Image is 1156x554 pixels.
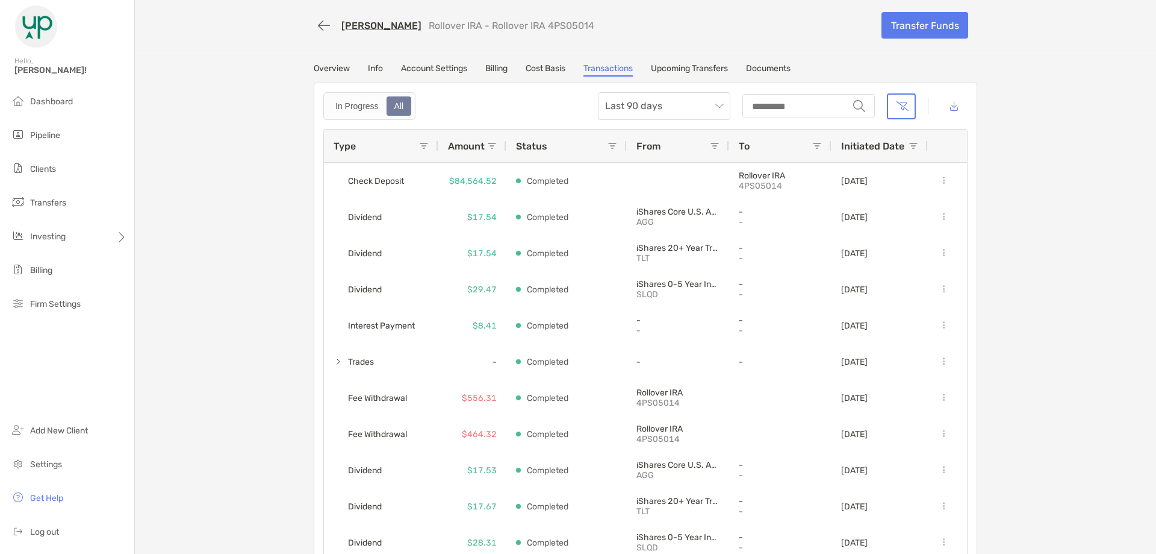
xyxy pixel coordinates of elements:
p: AGG [636,470,719,480]
p: Completed [527,246,568,261]
a: Overview [314,63,350,77]
span: Dividend [348,461,382,480]
p: - [739,289,822,300]
span: To [739,140,750,152]
span: Dashboard [30,96,73,107]
p: - [739,207,822,217]
img: pipeline icon [11,127,25,142]
img: get-help icon [11,490,25,505]
span: Type [334,140,356,152]
a: Documents [746,63,791,77]
p: - [636,326,719,336]
span: Dividend [348,497,382,517]
span: Dividend [348,207,382,227]
p: [DATE] [841,212,868,222]
span: Fee Withdrawal [348,424,407,444]
p: Completed [527,354,568,370]
span: Dividend [348,280,382,300]
p: - [739,357,822,367]
p: - [739,496,822,506]
p: TLT [636,506,719,517]
p: $29.47 [467,282,497,297]
p: - [636,315,719,326]
a: Transactions [583,63,633,77]
p: Completed [527,535,568,550]
span: Amount [448,140,485,152]
p: Rollover IRA [739,171,822,181]
p: iShares Core U.S. Aggregate Bond ETF [636,460,719,470]
p: - [739,543,822,553]
img: billing icon [11,262,25,277]
a: Transfer Funds [881,12,968,39]
p: - [739,506,822,517]
span: Transfers [30,198,66,208]
p: $17.53 [467,463,497,478]
p: iShares 0-5 Year Investment Grade Corporate Bond E [636,532,719,543]
p: SLQD [636,289,719,300]
p: - [739,532,822,543]
p: - [739,470,822,480]
span: [PERSON_NAME]! [14,65,127,75]
span: From [636,140,660,152]
span: Initiated Date [841,140,904,152]
a: Info [368,63,383,77]
p: [DATE] [841,176,868,186]
p: iShares 20+ Year Treasury Bond ETF [636,243,719,253]
p: [DATE] [841,538,868,548]
p: $464.32 [462,427,497,442]
p: $556.31 [462,391,497,406]
p: Rollover IRA - Rollover IRA 4PS05014 [429,20,594,31]
span: Dividend [348,533,382,553]
p: - [739,253,822,263]
p: SLQD [636,543,719,553]
div: segmented control [323,92,415,120]
p: iShares 20+ Year Treasury Bond ETF [636,496,719,506]
img: dashboard icon [11,93,25,108]
p: Completed [527,499,568,514]
p: $17.67 [467,499,497,514]
p: - [739,326,822,336]
p: [DATE] [841,502,868,512]
img: settings icon [11,456,25,471]
a: Upcoming Transfers [651,63,728,77]
p: Completed [527,463,568,478]
a: Account Settings [401,63,467,77]
p: Completed [527,427,568,442]
span: Check Deposit [348,171,404,191]
p: 4PS05014 [636,434,719,444]
p: TLT [636,253,719,263]
p: [DATE] [841,357,868,367]
p: $17.54 [467,210,497,225]
p: Completed [527,391,568,406]
img: investing icon [11,228,25,243]
img: clients icon [11,161,25,175]
div: All [388,98,411,115]
p: Completed [527,174,568,189]
p: [DATE] [841,393,868,403]
p: iShares 0-5 Year Investment Grade Corporate Bond E [636,279,719,289]
p: - [739,217,822,227]
p: [DATE] [841,248,868,259]
img: transfers icon [11,195,25,209]
span: Log out [30,527,59,537]
p: Rollover IRA [636,424,719,434]
p: - [636,357,719,367]
span: Add New Client [30,426,88,436]
p: AGG [636,217,719,227]
div: In Progress [329,98,385,115]
p: $28.31 [467,535,497,550]
span: Trades [348,352,374,372]
p: - [739,460,822,470]
span: Get Help [30,493,63,503]
p: [DATE] [841,429,868,439]
img: input icon [853,100,865,112]
a: [PERSON_NAME] [341,20,421,31]
p: [DATE] [841,321,868,331]
p: Completed [527,318,568,333]
img: logout icon [11,524,25,538]
a: Billing [485,63,508,77]
span: Firm Settings [30,299,81,309]
div: - [438,344,506,380]
p: [DATE] [841,285,868,295]
p: - [739,315,822,326]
